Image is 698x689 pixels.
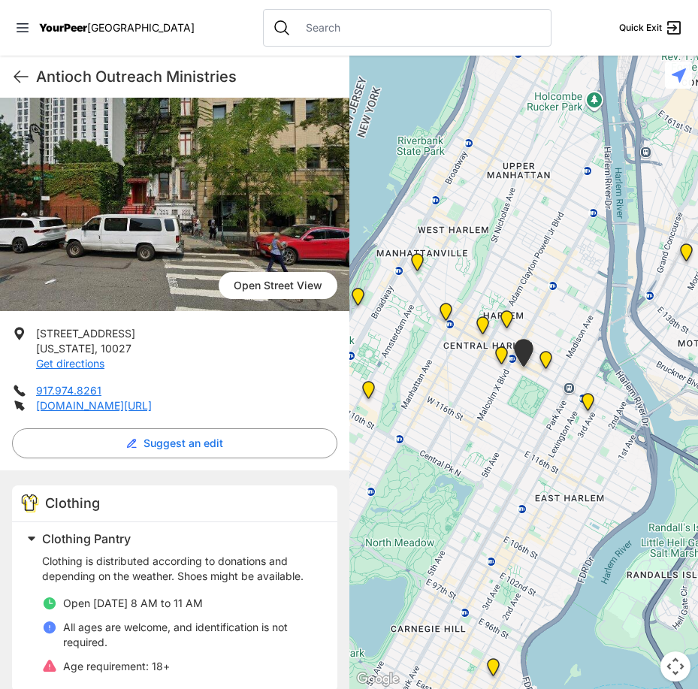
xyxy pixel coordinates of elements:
[619,22,662,34] span: Quick Exit
[660,651,690,681] button: Map camera controls
[349,288,367,312] div: Manhattan
[353,669,403,689] a: Open this area in Google Maps (opens a new window)
[677,243,696,267] div: Harm Reduction Center
[353,669,403,689] img: Google
[219,272,337,299] span: Open Street View
[39,23,195,32] a: YourPeer[GEOGRAPHIC_DATA]
[63,659,170,674] p: 18+
[36,384,101,397] a: 917.974.8261
[63,660,149,672] span: Age requirement:
[437,303,455,327] div: The PILLARS – Holistic Recovery Support
[144,436,223,451] span: Suggest an edit
[42,531,131,546] span: Clothing Pantry
[87,21,195,34] span: [GEOGRAPHIC_DATA]
[619,19,683,37] a: Quick Exit
[63,597,203,609] span: Open [DATE] 8 AM to 11 AM
[12,428,337,458] button: Suggest an edit
[36,66,337,87] h1: Antioch Outreach Ministries
[36,342,95,355] span: [US_STATE]
[39,21,87,34] span: YourPeer
[36,327,135,340] span: [STREET_ADDRESS]
[359,381,378,405] div: The Cathedral Church of St. John the Divine
[101,342,131,355] span: 10027
[511,339,536,373] div: Manhattan
[297,20,542,35] input: Search
[497,310,516,334] div: Manhattan
[36,357,104,370] a: Get directions
[45,495,100,511] span: Clothing
[95,342,98,355] span: ,
[579,393,597,417] div: Main Location
[473,316,492,340] div: Uptown/Harlem DYCD Youth Drop-in Center
[484,658,503,682] div: Avenue Church
[42,554,319,584] p: Clothing is distributed according to donations and depending on the weather. Shoes might be avail...
[36,399,152,412] a: [DOMAIN_NAME][URL]
[63,620,319,650] p: All ages are welcome, and identification is not required.
[536,351,555,375] div: East Harlem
